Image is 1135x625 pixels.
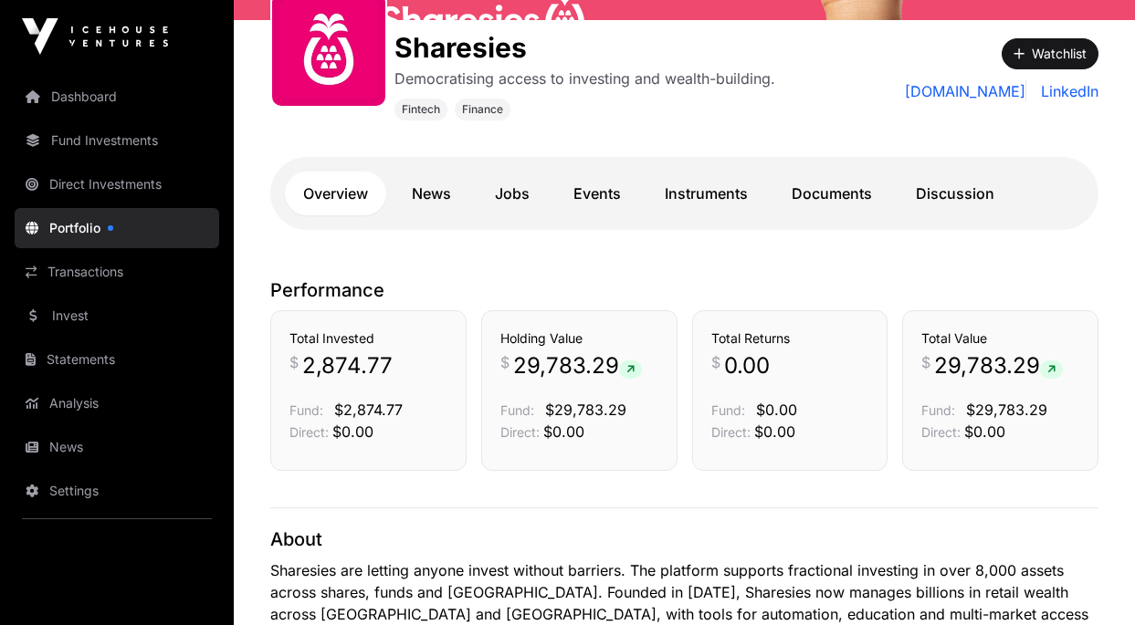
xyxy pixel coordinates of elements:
[500,329,658,348] h3: Holding Value
[555,172,639,215] a: Events
[756,401,797,419] span: $0.00
[1002,38,1098,69] button: Watchlist
[500,402,534,418] span: Fund:
[302,351,393,380] span: 2,874.77
[711,329,869,348] h3: Total Returns
[711,402,745,418] span: Fund:
[724,351,770,380] span: 0.00
[15,77,219,117] a: Dashboard
[921,424,961,440] span: Direct:
[711,351,720,373] span: $
[646,172,766,215] a: Instruments
[543,422,584,441] span: $0.00
[477,172,548,215] a: Jobs
[289,351,299,373] span: $
[15,427,219,467] a: News
[921,351,930,373] span: $
[773,172,890,215] a: Documents
[285,172,386,215] a: Overview
[462,102,503,117] span: Finance
[1044,537,1135,625] iframe: Chat Widget
[500,351,510,373] span: $
[15,252,219,292] a: Transactions
[921,329,1079,348] h3: Total Value
[545,401,626,419] span: $29,783.29
[898,172,1013,215] a: Discussion
[394,172,469,215] a: News
[270,526,1098,552] p: About
[289,329,447,348] h3: Total Invested
[15,471,219,511] a: Settings
[394,31,775,64] h1: Sharesies
[15,120,219,161] a: Fund Investments
[500,424,540,440] span: Direct:
[285,172,1084,215] nav: Tabs
[394,68,775,89] p: Democratising access to investing and wealth-building.
[934,351,1063,380] span: 29,783.29
[921,402,955,418] span: Fund:
[754,422,795,441] span: $0.00
[332,422,373,441] span: $0.00
[513,351,642,380] span: 29,783.29
[15,339,219,380] a: Statements
[1034,80,1098,102] a: LinkedIn
[15,208,219,248] a: Portfolio
[964,422,1005,441] span: $0.00
[270,277,1098,303] p: Performance
[334,401,403,419] span: $2,874.77
[15,164,219,204] a: Direct Investments
[22,18,168,55] img: Icehouse Ventures Logo
[402,102,440,117] span: Fintech
[711,424,751,440] span: Direct:
[289,402,323,418] span: Fund:
[966,401,1047,419] span: $29,783.29
[15,296,219,336] a: Invest
[905,80,1026,102] a: [DOMAIN_NAME]
[289,424,329,440] span: Direct:
[15,383,219,423] a: Analysis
